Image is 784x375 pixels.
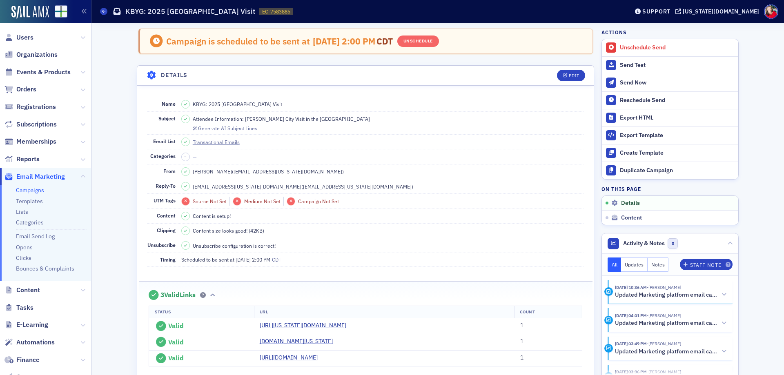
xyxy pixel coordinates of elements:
[16,155,40,164] span: Reports
[4,172,65,181] a: Email Marketing
[168,354,184,362] span: Valid
[16,102,56,111] span: Registrations
[620,149,734,157] div: Create Template
[193,212,231,220] span: Content is setup!
[620,97,734,104] div: Reschedule Send
[168,338,184,346] span: Valid
[615,291,727,299] button: Updated Marketing platform email campaign: KBYG: 2025 [GEOGRAPHIC_DATA] Visit
[16,265,74,272] a: Bounces & Complaints
[602,144,738,162] a: Create Template
[615,319,727,328] button: Updated Marketing platform email campaign: KBYG: 2025 [GEOGRAPHIC_DATA] Visit
[16,286,40,295] span: Content
[615,313,647,318] time: 8/6/2025 04:01 PM
[16,50,58,59] span: Organizations
[668,238,678,249] span: 0
[16,303,33,312] span: Tasks
[342,36,375,47] span: 2:00 PM
[4,50,58,59] a: Organizations
[514,306,582,318] th: Count
[397,36,439,47] button: Unschedule
[602,74,738,91] button: Send Now
[514,334,582,351] td: 1
[557,70,585,81] button: Edit
[514,350,582,366] td: 1
[602,126,738,144] a: Export Template
[163,168,176,174] span: From
[615,341,647,346] time: 8/6/2025 03:49 PM
[602,39,738,56] button: Unschedule Send
[236,256,252,263] span: [DATE]
[675,9,762,14] button: [US_STATE][DOMAIN_NAME]
[680,259,733,270] button: Staff Note
[647,313,681,318] span: Kristi Gates
[4,155,40,164] a: Reports
[260,353,324,362] a: [URL][DOMAIN_NAME]
[193,227,264,234] span: Content size looks good! (42KB)
[4,338,55,347] a: Automations
[193,183,413,190] span: [EMAIL_ADDRESS][US_STATE][DOMAIN_NAME] ( [EMAIL_ADDRESS][US_STATE][DOMAIN_NAME] )
[690,263,721,267] div: Staff Note
[623,239,665,248] span: Activity & Notes
[620,44,734,51] div: Unschedule Send
[184,154,187,160] span: –
[621,257,648,272] button: Updates
[764,4,778,19] span: Profile
[193,138,247,146] a: Transactional Emails
[198,126,257,131] div: Generate AI Subject Lines
[4,102,56,111] a: Registrations
[262,8,290,15] span: EC-7583885
[16,355,40,364] span: Finance
[604,287,613,296] div: Activity
[602,56,738,74] button: Send Test
[621,214,642,222] span: Content
[125,7,255,16] h1: KBYG: 2025 [GEOGRAPHIC_DATA] Visit
[154,197,176,204] span: UTM Tags
[604,344,613,353] div: Activity
[157,212,176,219] span: Content
[16,208,28,215] a: Lists
[153,138,176,144] span: Email List
[160,291,196,299] span: 3 Valid Links
[160,256,176,263] span: Timing
[156,182,176,189] span: Reply-To
[252,256,270,263] span: 2:00 PM
[620,79,734,87] div: Send Now
[49,5,67,19] a: View Homepage
[615,284,647,290] time: 8/7/2025 10:36 AM
[298,198,339,204] span: Campaign Not Set
[4,303,33,312] a: Tasks
[601,185,739,193] h4: On this page
[647,284,681,290] span: Kristi Gates
[642,8,670,15] div: Support
[11,6,49,19] img: SailAMX
[4,68,71,77] a: Events & Products
[270,256,281,263] span: CDT
[161,71,188,80] h4: Details
[16,244,33,251] a: Opens
[601,29,627,36] h4: Actions
[16,219,44,226] a: Categories
[4,137,56,146] a: Memberships
[615,348,719,355] h5: Updated Marketing platform email campaign: KBYG: 2025 [GEOGRAPHIC_DATA] Visit
[16,197,43,205] a: Templates
[608,257,621,272] button: All
[16,254,31,262] a: Clicks
[602,109,738,126] a: Export HTML
[647,341,681,346] span: Kristi Gates
[615,347,727,356] button: Updated Marketing platform email campaign: KBYG: 2025 [GEOGRAPHIC_DATA] Visit
[149,306,254,318] th: Status
[602,162,738,179] button: Duplicate Campaign
[604,316,613,324] div: Activity
[260,321,352,330] a: [URL][US_STATE][DOMAIN_NAME]
[147,242,176,248] span: Unsubscribe
[181,256,234,263] span: Scheduled to be sent at
[16,33,33,42] span: Users
[55,5,67,18] img: SailAMX
[254,306,514,318] th: URL
[620,132,734,139] div: Export Template
[569,73,579,78] div: Edit
[16,338,55,347] span: Automations
[16,186,44,194] a: Campaigns
[375,36,393,47] span: CDT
